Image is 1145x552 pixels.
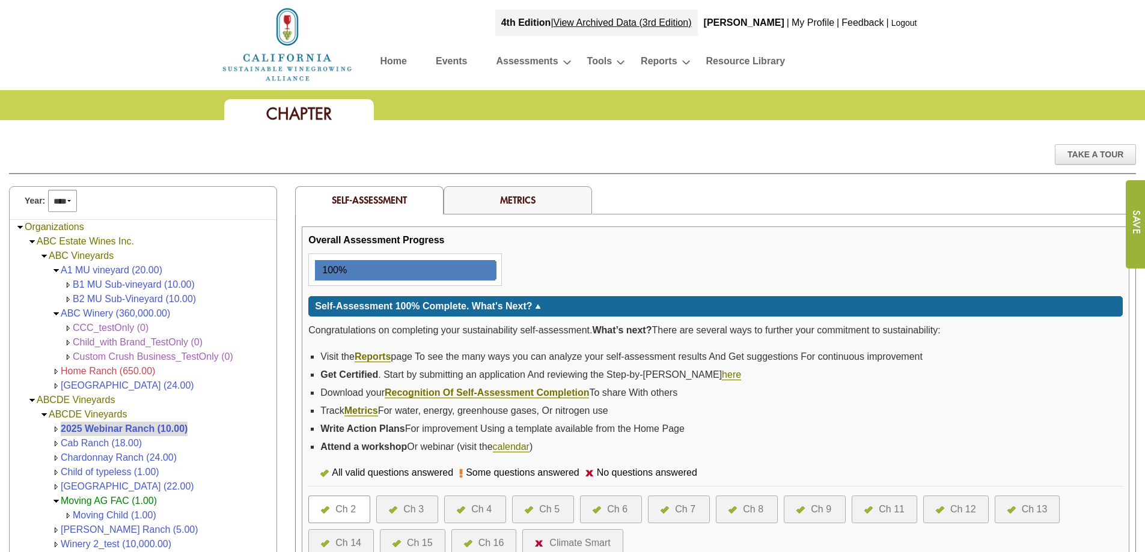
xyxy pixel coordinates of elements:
a: Recognition Of Self-Assessment Completion [385,387,589,398]
img: icon-all-questions-answered.png [464,540,472,547]
li: Visit the page To see the many ways you can analyze your self-assessment results And Get suggesti... [320,348,1123,366]
img: Collapse <span style='color: green;'>Moving AG FAC (1.00)</span> [52,497,61,506]
a: Ch 13 [1007,502,1048,517]
div: Ch 14 [335,536,361,550]
a: Ch 4 [457,502,493,517]
img: Collapse ABCDE Vineyards [28,396,37,405]
img: icon-all-questions-answered.png [389,506,397,514]
a: ABC Vineyards [49,250,114,261]
a: Ch 15 [392,536,433,550]
img: icon-some-questions-answered.png [459,469,463,478]
div: | [835,10,840,36]
a: Child_with Brand_TestOnly (0) [73,337,203,347]
div: Ch 2 [335,502,356,517]
img: Collapse Organizations [16,223,25,232]
img: icon-all-questions-answered.png [661,506,669,514]
div: Ch 5 [539,502,560,517]
p: Congratulations on completing your sustainability self-assessment. There are several ways to furt... [308,323,1123,338]
div: Ch 12 [950,502,976,517]
div: Some questions answered [463,466,585,480]
div: Ch 16 [478,536,504,550]
a: Winery 2_test (10,000.00) [61,539,171,549]
a: A1 MU vineyard (20.00) [61,265,162,275]
span: Home Ranch (650.00) [61,366,155,376]
a: Chardonnay Ranch (24.00) [61,452,177,463]
img: Collapse A1 MU vineyard (20.00) [52,266,61,275]
a: Ch 16 [464,536,504,550]
a: Cab Ranch (18.00) [61,438,142,448]
a: Ch 7 [661,502,697,517]
a: [PERSON_NAME] Ranch (5.00) [61,524,198,535]
span: Self-Assessment [332,193,407,206]
a: Assessments [496,53,558,74]
a: Tools [587,53,612,74]
a: Ch 8 [728,502,765,517]
a: Metrics [344,405,378,416]
div: Ch 6 [607,502,627,517]
div: Ch 8 [743,502,763,517]
a: Ch 5 [525,502,561,517]
div: All valid questions answered [329,466,459,480]
a: Ch 11 [864,502,905,517]
img: icon-all-questions-answered.png [457,506,465,514]
strong: What’s next? [592,325,652,335]
a: Reports [355,351,391,362]
div: Ch 7 [675,502,695,517]
a: [GEOGRAPHIC_DATA] (22.00) [61,481,194,491]
img: Collapse ABC Vineyards [40,252,49,261]
img: icon-no-questions-answered.png [535,540,543,547]
a: View Archived Data (3rd Edition) [554,17,692,28]
a: ABCDE Vineyards [37,395,115,405]
img: icon-all-questions-answered.png [796,506,805,514]
a: My Profile [792,17,834,28]
div: No questions answered [594,466,703,480]
a: Events [436,53,467,74]
img: sort_arrow_up.gif [535,305,541,309]
li: . Start by submitting an application And reviewing the Step-by-[PERSON_NAME] [320,366,1123,384]
a: CCC_testOnly (0) [73,323,148,333]
img: icon-all-questions-answered.png [525,506,533,514]
img: icon-all-questions-answered.png [321,540,329,547]
img: icon-no-questions-answered.png [585,470,594,476]
img: icon-all-questions-answered.png [864,506,873,514]
img: Collapse ABC Winery (360,000.00) [52,309,61,318]
div: Ch 15 [407,536,433,550]
div: Overall Assessment Progress [308,233,444,247]
a: Feedback [841,17,884,28]
div: Take A Tour [1055,144,1136,165]
li: Download your To share With others [320,384,1123,402]
strong: Get Certified [320,369,378,380]
img: icon-all-questions-answered.png [321,506,329,514]
div: 100% [316,261,347,279]
div: Ch 4 [471,502,492,517]
li: Track For water, energy, greenhouse gases, Or nitrogen use [320,402,1123,420]
div: Ch 9 [811,502,831,517]
div: Climate Smart [549,536,610,550]
a: [GEOGRAPHIC_DATA] (24.00) [61,380,194,390]
strong: 4th Edition [501,17,551,28]
img: icon-all-questions-answered.png [1007,506,1016,514]
a: Ch 6 [593,502,629,517]
a: Ch 9 [796,502,833,517]
img: icon-all-questions-answered.png [320,470,329,477]
img: Collapse ABCDE Vineyards [40,410,49,419]
img: icon-all-questions-answered.png [593,506,601,514]
strong: Attend a workshop [320,441,407,452]
a: Metrics [500,193,536,206]
input: Submit [1125,180,1145,268]
div: Ch 3 [403,502,424,517]
a: Logout [891,18,917,28]
a: Moving AG FAC (1.00) [61,496,157,506]
a: Ch 12 [936,502,976,517]
a: Home [221,38,353,49]
img: Collapse ABC Estate Wines Inc. [28,237,37,246]
a: B2 MU Sub-Vineyard (10.00) [73,294,196,304]
a: Resource Library [706,53,786,74]
a: Climate Smart [535,536,610,550]
div: Click for more or less content [308,296,1123,317]
a: Ch 14 [321,536,361,550]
